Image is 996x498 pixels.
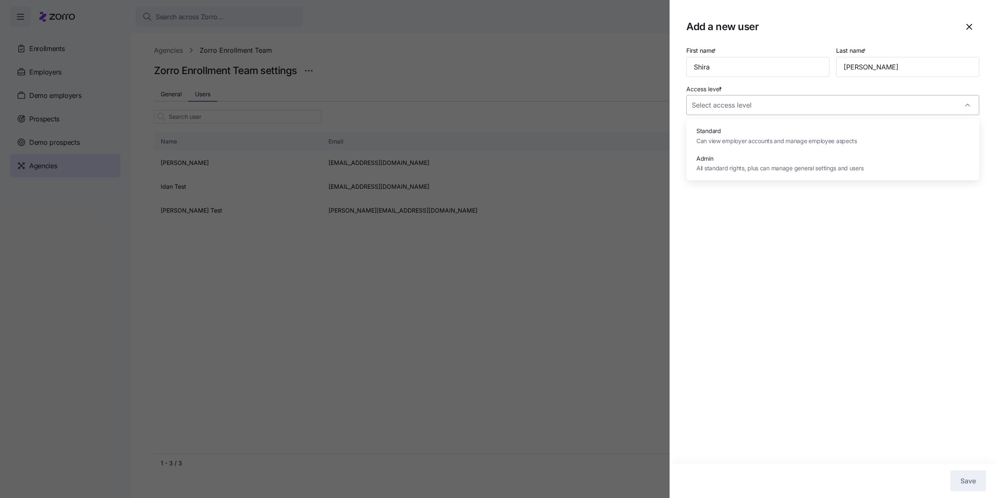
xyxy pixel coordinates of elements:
[696,126,857,136] span: Standard
[836,46,868,55] label: Last name
[696,164,863,173] span: All standard rights, plus can manage general settings and users
[696,154,863,163] span: Admin
[686,20,956,33] h1: Add a new user
[696,136,857,146] span: Can view employer accounts and manage employee aspects
[686,85,724,94] label: Access level
[960,476,976,486] span: Save
[686,95,979,115] input: Select access level
[836,57,979,77] input: Type last name
[686,57,829,77] input: Type first name
[950,470,986,491] button: Save
[686,46,718,55] label: First name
